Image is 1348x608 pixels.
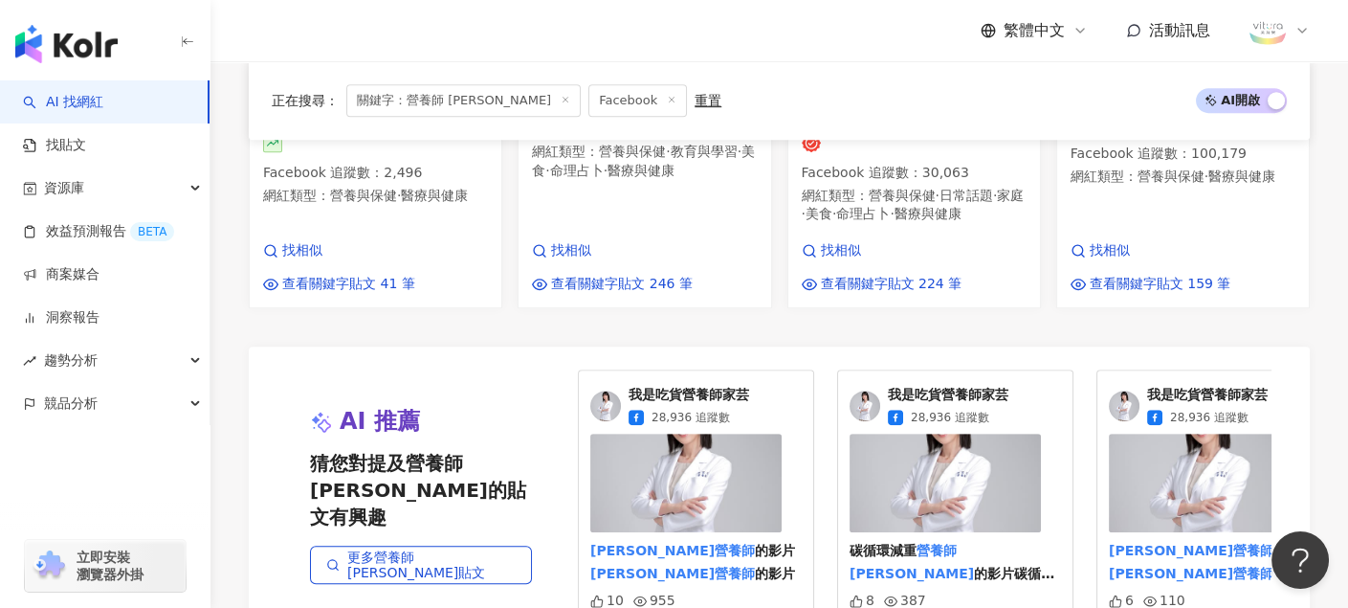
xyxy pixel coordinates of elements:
[695,93,721,108] div: 重置
[911,409,989,426] span: 28,936 追蹤數
[532,275,693,294] a: 查看關鍵字貼文 246 筆
[397,188,401,203] span: ·
[1271,531,1329,589] iframe: Help Scout Beacon - Open
[802,206,806,221] span: ·
[550,163,604,178] span: 命理占卜
[310,450,532,530] span: 猜您對提及營養師 [PERSON_NAME]的貼文有興趣
[44,382,98,425] span: 競品分析
[532,241,693,260] a: 找相似
[633,593,675,608] div: 955
[917,543,957,558] mark: 營養師
[401,188,468,203] span: 醫療與健康
[590,391,621,421] img: KOL Avatar
[330,188,397,203] span: 營養與保健
[666,144,670,159] span: ·
[551,275,693,294] span: 查看關鍵字貼文 246 筆
[590,593,624,608] div: 10
[590,386,802,426] a: KOL Avatar我是吃貨營養師家芸28,936 追蹤數
[23,93,103,112] a: searchAI 找網紅
[671,144,738,159] span: 教育與學習
[1090,275,1231,294] span: 查看關鍵字貼文 159 筆
[44,339,98,382] span: 趨勢分析
[604,163,608,178] span: ·
[802,164,1027,183] p: Facebook 追蹤數 ： 30,063
[340,406,420,439] span: AI 推薦
[836,206,890,221] span: 命理占卜
[850,566,974,581] mark: [PERSON_NAME]
[1149,21,1210,39] span: 活動訊息
[15,25,118,63] img: logo
[895,206,961,221] span: 醫療與健康
[23,308,99,327] a: 洞察報告
[590,434,782,532] img: 劉家芸營養師的影片
[850,543,917,558] span: 碳循環減重
[310,546,532,584] a: 更多營養師 [PERSON_NAME]貼文
[939,188,993,203] span: 日常話題
[263,164,488,183] p: Facebook 追蹤數 ： 2,496
[832,206,836,221] span: ·
[755,566,795,581] span: 的影片
[346,84,581,117] span: 關鍵字：營養師 [PERSON_NAME]
[1109,593,1134,608] div: 6
[263,187,488,206] p: 網紅類型 ：
[888,386,1008,405] span: 我是吃貨營養師家芸
[1147,386,1268,405] span: 我是吃貨營養師家芸
[652,409,730,426] span: 28,936 追蹤數
[806,206,832,221] span: 美食
[608,163,674,178] span: 醫療與健康
[23,354,36,368] span: rise
[272,93,339,108] span: 正在搜尋 ：
[1071,145,1295,164] p: Facebook 追蹤數 ： 100,179
[25,540,186,592] a: chrome extension立即安裝 瀏覽器外掛
[755,543,795,558] span: 的影片
[997,188,1024,203] span: 家庭
[1170,409,1249,426] span: 28,936 追蹤數
[936,188,939,203] span: ·
[629,386,749,405] span: 我是吃貨營養師家芸
[44,167,84,210] span: 資源庫
[77,549,144,583] span: 立即安裝 瀏覽器外掛
[850,434,1041,532] img: 碳循環減重營養師 劉家芸的影片
[802,275,962,294] a: 查看關鍵字貼文 224 筆
[1249,12,1286,49] img: 289788395_109780741784748_5251775858296387965_n.jpg
[1109,391,1139,421] img: KOL Avatar
[590,543,755,558] mark: [PERSON_NAME]營養師
[738,144,741,159] span: ·
[23,136,86,155] a: 找貼文
[821,275,962,294] span: 查看關鍵字貼文 224 筆
[1109,434,1300,532] img: 劉家芸營養師的影片
[869,188,936,203] span: 營養與保健
[599,144,666,159] span: 營養與保健
[263,241,415,260] a: 找相似
[31,551,68,581] img: chrome extension
[1204,169,1208,184] span: ·
[551,241,591,260] span: 找相似
[1138,169,1204,184] span: 營養與保健
[282,275,415,294] span: 查看關鍵字貼文 41 筆
[588,84,687,117] span: Facebook
[850,386,1061,426] a: KOL Avatar我是吃貨營養師家芸28,936 追蹤數
[821,241,861,260] span: 找相似
[1208,169,1275,184] span: 醫療與健康
[850,391,880,421] img: KOL Avatar
[1109,543,1273,558] mark: [PERSON_NAME]營養師
[1090,241,1130,260] span: 找相似
[890,206,894,221] span: ·
[1071,241,1231,260] a: 找相似
[802,187,1027,224] p: 網紅類型 ：
[23,222,174,241] a: 效益預測報告BETA
[1071,275,1231,294] a: 查看關鍵字貼文 159 筆
[850,593,874,608] div: 8
[884,593,926,608] div: 387
[545,163,549,178] span: ·
[282,241,322,260] span: 找相似
[23,265,99,284] a: 商案媒合
[1071,168,1295,187] p: 網紅類型 ：
[532,143,757,180] p: 網紅類型 ：
[993,188,997,203] span: ·
[1143,593,1185,608] div: 110
[802,241,962,260] a: 找相似
[1109,386,1320,426] a: KOL Avatar我是吃貨營養師家芸28,936 追蹤數
[590,566,755,581] mark: [PERSON_NAME]營養師
[1109,566,1273,581] mark: [PERSON_NAME]營養師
